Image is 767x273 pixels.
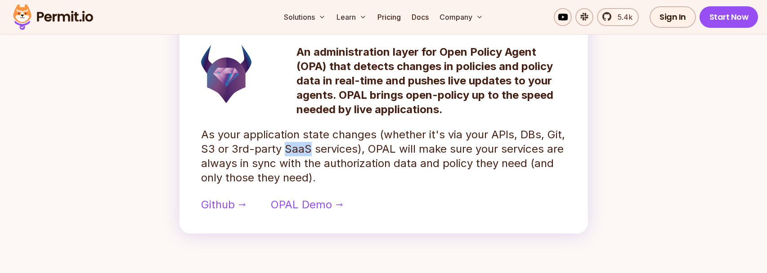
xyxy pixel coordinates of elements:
[271,198,343,212] a: OPAL Demo
[612,12,632,22] span: 5.4k
[296,45,566,117] p: An administration layer for Open Policy Agent (OPA) that detects changes in policies and policy d...
[271,198,332,212] span: OPAL Demo
[201,45,251,103] img: opal
[650,6,696,28] a: Sign In
[201,198,246,212] a: Github
[201,128,566,185] p: As your application state changes (whether it's via your APIs, DBs, Git, S3 or 3rd-party SaaS ser...
[201,198,235,212] span: Github
[280,8,329,26] button: Solutions
[408,8,432,26] a: Docs
[597,8,639,26] a: 5.4k
[9,2,97,32] img: Permit logo
[333,8,370,26] button: Learn
[700,6,758,28] a: Start Now
[374,8,404,26] a: Pricing
[436,8,487,26] button: Company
